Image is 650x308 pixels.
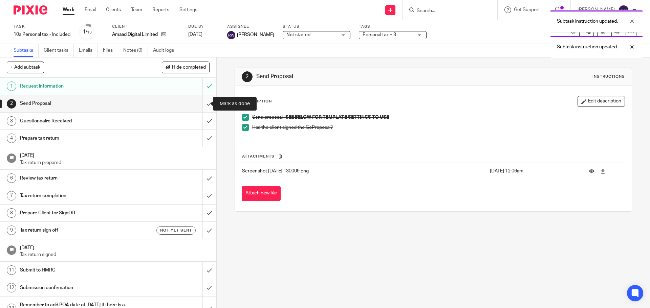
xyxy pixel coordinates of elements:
[20,243,210,251] h1: [DATE]
[285,115,389,120] strong: SEE BELOW FOR TEMPLATE SETTINGS TO USE
[20,133,137,143] h1: Prepare tax return
[283,24,350,29] label: Status
[7,99,16,109] div: 2
[160,228,192,233] span: Not yet sent
[252,114,624,121] p: Send proposal -
[618,5,629,16] img: svg%3E
[242,186,281,201] button: Attach new file
[7,283,16,292] div: 12
[20,283,137,293] h1: Submission confirmation
[7,62,44,73] button: + Add subtask
[112,31,158,38] p: Amaad Digital Limited
[188,32,202,37] span: [DATE]
[592,74,625,79] div: Instructions
[7,208,16,218] div: 8
[20,81,137,91] h1: Request information
[227,31,235,39] img: svg%3E
[256,73,448,80] h1: Send Proposal
[123,44,148,57] a: Notes (0)
[242,99,272,104] p: Description
[79,44,98,57] a: Emails
[7,134,16,143] div: 4
[557,18,618,25] p: Subtask instruction updated.
[44,44,74,57] a: Client tasks
[557,44,618,50] p: Subtask instruction updated.
[20,98,137,109] h1: Send Proposal
[20,159,210,166] p: Tax return prepared
[7,173,16,183] div: 6
[242,71,253,82] div: 2
[63,6,74,13] a: Work
[172,65,206,70] span: Hide completed
[7,191,16,200] div: 7
[237,31,274,38] span: [PERSON_NAME]
[162,62,210,73] button: Hide completed
[20,150,210,159] h1: [DATE]
[242,155,275,158] span: Attachments
[106,6,121,13] a: Clients
[20,173,137,183] h1: Review tax return
[86,30,92,34] small: /13
[20,251,210,258] p: Tax return signed
[20,208,137,218] h1: Prepare Client for SignOff
[20,225,137,235] h1: Tax return sign off
[85,6,96,13] a: Email
[7,265,16,275] div: 11
[7,81,16,91] div: 1
[227,24,274,29] label: Assignee
[490,168,579,174] p: [DATE] 12:06am
[131,6,142,13] a: Team
[153,44,179,57] a: Audit logs
[14,5,47,15] img: Pixie
[83,28,92,36] div: 1
[242,168,486,174] p: Screenshot [DATE] 130009.png
[252,124,624,131] p: Has the client signed the GoProposal?
[578,96,625,107] button: Edit description
[14,31,70,38] div: 10a Personal tax - Included
[188,24,219,29] label: Due by
[7,226,16,235] div: 9
[7,116,16,126] div: 3
[179,6,197,13] a: Settings
[20,265,137,275] h1: Submit to HMRC
[600,168,605,174] a: Download
[20,191,137,201] h1: Tax return completion
[286,32,310,37] span: Not started
[20,116,137,126] h1: Questionnaire Received
[103,44,118,57] a: Files
[152,6,169,13] a: Reports
[14,24,70,29] label: Task
[112,24,180,29] label: Client
[14,44,39,57] a: Subtasks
